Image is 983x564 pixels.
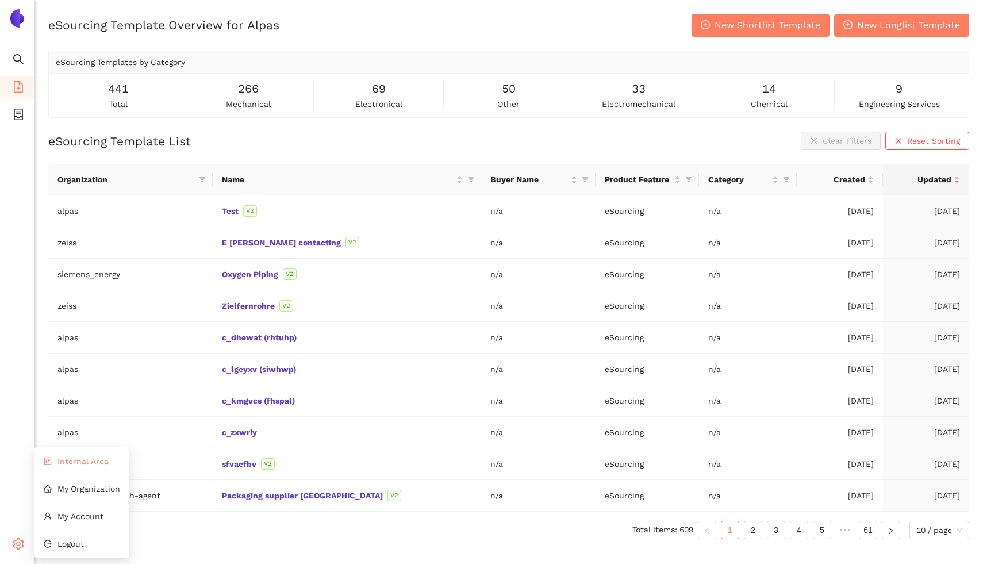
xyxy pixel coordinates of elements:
[683,171,694,188] span: filter
[699,354,797,385] td: n/a
[721,521,739,539] li: 1
[355,98,402,110] span: electronical
[685,176,692,183] span: filter
[797,290,883,322] td: [DATE]
[57,456,109,466] span: Internal Area
[226,98,271,110] span: mechanical
[481,385,596,417] td: n/a
[632,80,646,98] span: 33
[44,540,52,548] span: logout
[596,195,699,227] td: eSourcing
[715,18,820,32] span: New Shortlist Template
[372,80,386,98] span: 69
[632,521,693,539] li: Total items: 609
[56,57,185,67] span: eSourcing Templates by Category
[699,290,797,322] td: n/a
[283,268,297,280] span: V2
[605,173,672,186] span: Product Feature
[238,80,259,98] span: 266
[721,521,739,539] a: 1
[481,195,596,227] td: n/a
[481,448,596,480] td: n/a
[813,521,831,539] li: 5
[783,176,790,183] span: filter
[698,521,716,539] button: left
[843,20,853,31] span: plus-circle
[883,290,969,322] td: [DATE]
[699,164,797,195] th: this column's title is Category,this column is sortable
[797,480,883,512] td: [DATE]
[762,80,776,98] span: 14
[699,259,797,290] td: n/a
[888,527,894,534] span: right
[213,164,481,195] th: this column's title is Name,this column is sortable
[596,385,699,417] td: eSourcing
[859,98,940,110] span: engineering services
[751,98,788,110] span: chemical
[481,164,596,195] th: this column's title is Buyer Name,this column is sortable
[243,205,257,217] span: V2
[48,385,213,417] td: alpas
[883,385,969,417] td: [DATE]
[596,322,699,354] td: eSourcing
[502,80,516,98] span: 50
[481,290,596,322] td: n/a
[797,195,883,227] td: [DATE]
[797,385,883,417] td: [DATE]
[699,227,797,259] td: n/a
[387,490,401,501] span: V2
[57,484,120,493] span: My Organization
[596,417,699,448] td: eSourcing
[8,9,26,28] img: Logo
[108,80,129,98] span: 441
[699,322,797,354] td: n/a
[797,448,883,480] td: [DATE]
[465,171,477,188] span: filter
[48,133,191,149] h2: eSourcing Template List
[490,173,569,186] span: Buyer Name
[261,458,275,470] span: V2
[699,417,797,448] td: n/a
[836,521,854,539] span: •••
[345,237,359,248] span: V2
[48,17,279,33] h2: eSourcing Template Overview for Alpas
[907,135,960,147] span: Reset Sorting
[916,521,962,539] span: 10 / page
[48,448,213,480] td: alpas
[767,521,785,539] li: 3
[596,354,699,385] td: eSourcing
[797,227,883,259] td: [DATE]
[797,322,883,354] td: [DATE]
[857,18,960,32] span: New Longlist Template
[885,132,969,150] button: closeReset Sorting
[596,164,699,195] th: this column's title is Product Feature,this column is sortable
[596,227,699,259] td: eSourcing
[602,98,675,110] span: electromechanical
[806,173,865,186] span: Created
[790,521,808,539] a: 4
[859,521,877,539] a: 61
[699,480,797,512] td: n/a
[698,521,716,539] li: Previous Page
[481,480,596,512] td: n/a
[579,171,591,188] span: filter
[48,195,213,227] td: alpas
[744,521,762,539] li: 2
[13,534,24,557] span: setting
[467,176,474,183] span: filter
[48,290,213,322] td: zeiss
[48,480,213,512] td: demo-alpas-search-agent
[481,354,596,385] td: n/a
[813,521,831,539] a: 5
[909,521,969,539] div: Page Size
[883,259,969,290] td: [DATE]
[781,171,792,188] span: filter
[48,227,213,259] td: zeiss
[57,539,84,548] span: Logout
[883,480,969,512] td: [DATE]
[797,164,883,195] th: this column's title is Created,this column is sortable
[701,20,710,31] span: plus-circle
[596,259,699,290] td: eSourcing
[582,176,589,183] span: filter
[44,512,52,520] span: user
